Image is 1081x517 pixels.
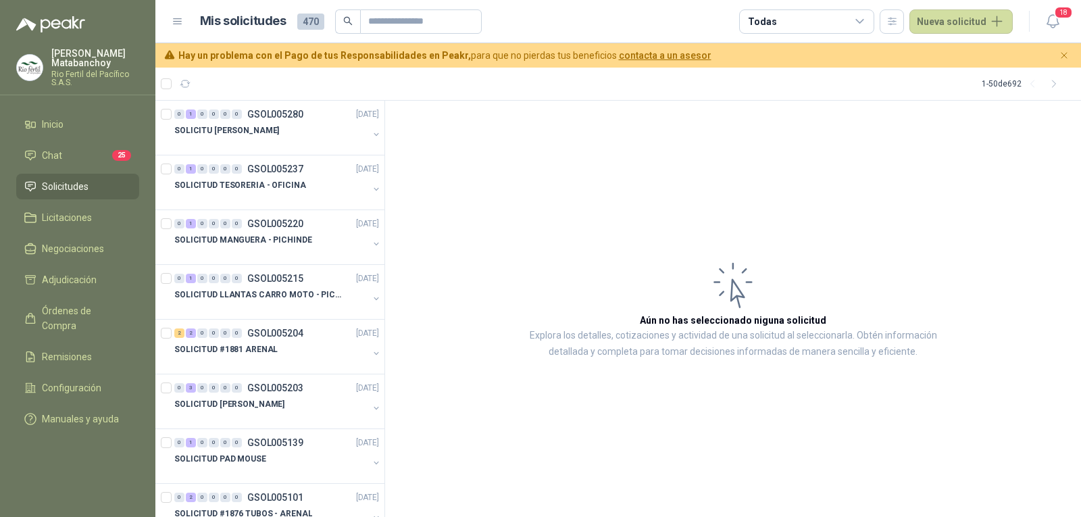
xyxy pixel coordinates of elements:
div: 0 [232,274,242,283]
p: [DATE] [356,108,379,121]
p: [DATE] [356,272,379,285]
a: 0 1 0 0 0 0 GSOL005280[DATE] SOLICITU [PERSON_NAME] [174,106,382,149]
div: 0 [220,109,230,119]
p: SOLICITUD PAD MOUSE [174,453,266,466]
div: 0 [209,109,219,119]
div: 2 [186,328,196,338]
p: [DATE] [356,327,379,340]
div: 3 [186,383,196,393]
div: 0 [232,493,242,502]
div: 0 [232,219,242,228]
div: 0 [209,219,219,228]
span: Órdenes de Compra [42,303,126,333]
div: 0 [209,164,219,174]
p: [DATE] [356,491,379,504]
div: Todas [748,14,776,29]
span: Licitaciones [42,210,92,225]
a: 0 3 0 0 0 0 GSOL005203[DATE] SOLICITUD [PERSON_NAME] [174,380,382,423]
a: Remisiones [16,344,139,370]
p: SOLICITUD MANGUERA - PICHINDE [174,234,312,247]
div: 0 [220,328,230,338]
div: 0 [174,493,184,502]
p: SOLICITU [PERSON_NAME] [174,124,279,137]
p: [DATE] [356,437,379,449]
p: SOLICITUD #1881 ARENAL [174,343,278,356]
div: 1 [186,219,196,228]
div: 0 [232,109,242,119]
span: Adjudicación [42,272,97,287]
div: 0 [232,383,242,393]
div: 1 - 50 de 692 [982,73,1065,95]
a: Chat25 [16,143,139,168]
a: 0 1 0 0 0 0 GSOL005215[DATE] SOLICITUD LLANTAS CARRO MOTO - PICHINDE [174,270,382,314]
a: Negociaciones [16,236,139,262]
p: [DATE] [356,163,379,176]
span: Manuales y ayuda [42,412,119,426]
div: 0 [197,219,207,228]
div: 1 [186,109,196,119]
p: SOLICITUD LLANTAS CARRO MOTO - PICHINDE [174,289,343,301]
p: GSOL005203 [247,383,303,393]
div: 1 [186,164,196,174]
div: 0 [197,328,207,338]
a: Configuración [16,375,139,401]
div: 0 [174,164,184,174]
div: 0 [209,274,219,283]
div: 0 [197,383,207,393]
div: 0 [209,328,219,338]
h3: Aún no has seleccionado niguna solicitud [640,313,826,328]
span: 470 [297,14,324,30]
span: 18 [1054,6,1073,19]
div: 0 [232,164,242,174]
span: Chat [42,148,62,163]
p: [DATE] [356,382,379,395]
div: 1 [186,274,196,283]
div: 0 [197,438,207,447]
span: 25 [112,150,131,161]
button: Cerrar [1056,47,1073,64]
img: Logo peakr [16,16,85,32]
div: 0 [197,109,207,119]
div: 0 [197,164,207,174]
div: 0 [174,274,184,283]
p: GSOL005101 [247,493,303,502]
img: Company Logo [17,55,43,80]
span: Inicio [42,117,64,132]
span: Remisiones [42,349,92,364]
b: Hay un problema con el Pago de tus Responsabilidades en Peakr, [178,50,471,61]
p: GSOL005215 [247,274,303,283]
div: 0 [220,383,230,393]
span: Configuración [42,380,101,395]
p: GSOL005237 [247,164,303,174]
p: Explora los detalles, cotizaciones y actividad de una solicitud al seleccionarla. Obtén informaci... [520,328,946,360]
div: 0 [209,438,219,447]
span: para que no pierdas tus beneficios [178,48,711,63]
div: 0 [174,383,184,393]
div: 1 [186,438,196,447]
div: 0 [209,383,219,393]
p: GSOL005139 [247,438,303,447]
div: 0 [174,438,184,447]
div: 0 [232,438,242,447]
div: 0 [220,274,230,283]
a: Licitaciones [16,205,139,230]
p: SOLICITUD [PERSON_NAME] [174,398,284,411]
div: 2 [186,493,196,502]
a: Solicitudes [16,174,139,199]
p: GSOL005280 [247,109,303,119]
div: 0 [220,219,230,228]
button: Nueva solicitud [909,9,1013,34]
a: Órdenes de Compra [16,298,139,339]
a: Adjudicación [16,267,139,293]
a: Inicio [16,112,139,137]
div: 0 [220,493,230,502]
div: 0 [197,274,207,283]
button: 18 [1040,9,1065,34]
div: 0 [197,493,207,502]
p: Rio Fertil del Pacífico S.A.S. [51,70,139,87]
span: Solicitudes [42,179,89,194]
p: [PERSON_NAME] Matabanchoy [51,49,139,68]
div: 0 [174,109,184,119]
a: 2 2 0 0 0 0 GSOL005204[DATE] SOLICITUD #1881 ARENAL [174,325,382,368]
h1: Mis solicitudes [200,11,286,31]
